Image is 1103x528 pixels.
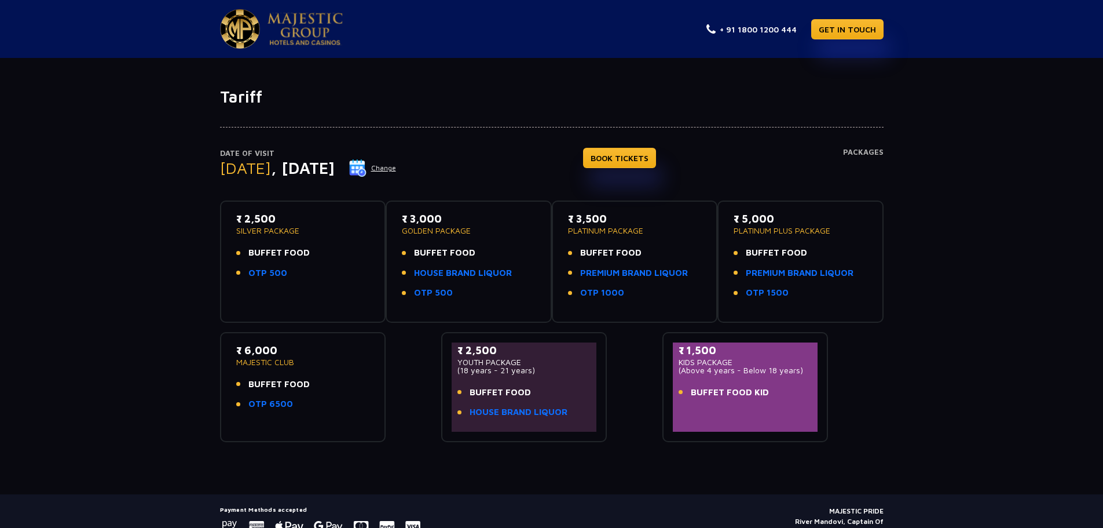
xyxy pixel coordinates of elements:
[457,366,591,374] p: (18 years - 21 years)
[580,246,642,260] span: BUFFET FOOD
[271,158,335,177] span: , [DATE]
[220,87,884,107] h1: Tariff
[746,286,789,300] a: OTP 1500
[402,211,536,227] p: ₹ 3,000
[691,386,769,399] span: BUFFET FOOD KID
[414,286,453,300] a: OTP 500
[843,148,884,190] h4: Packages
[746,267,853,280] a: PREMIUM BRAND LIQUOR
[746,246,807,260] span: BUFFET FOOD
[470,386,531,399] span: BUFFET FOOD
[267,13,343,45] img: Majestic Pride
[470,406,567,419] a: HOUSE BRAND LIQUOR
[457,343,591,358] p: ₹ 2,500
[248,267,287,280] a: OTP 500
[248,378,310,391] span: BUFFET FOOD
[220,158,271,177] span: [DATE]
[583,148,656,168] a: BOOK TICKETS
[414,246,475,260] span: BUFFET FOOD
[679,358,812,366] p: KIDS PACKAGE
[580,286,624,300] a: OTP 1000
[402,227,536,235] p: GOLDEN PACKAGE
[349,159,397,177] button: Change
[236,227,370,235] p: SILVER PACKAGE
[220,506,420,513] h5: Payment Methods accepted
[679,343,812,358] p: ₹ 1,500
[568,211,702,227] p: ₹ 3,500
[220,148,397,159] p: Date of Visit
[236,343,370,358] p: ₹ 6,000
[414,267,512,280] a: HOUSE BRAND LIQUOR
[248,398,293,411] a: OTP 6500
[236,211,370,227] p: ₹ 2,500
[457,358,591,366] p: YOUTH PACKAGE
[220,9,260,49] img: Majestic Pride
[568,227,702,235] p: PLATINUM PACKAGE
[706,23,797,35] a: + 91 1800 1200 444
[679,366,812,374] p: (Above 4 years - Below 18 years)
[734,227,867,235] p: PLATINUM PLUS PACKAGE
[734,211,867,227] p: ₹ 5,000
[236,358,370,366] p: MAJESTIC CLUB
[248,246,310,260] span: BUFFET FOOD
[580,267,688,280] a: PREMIUM BRAND LIQUOR
[811,19,884,39] a: GET IN TOUCH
